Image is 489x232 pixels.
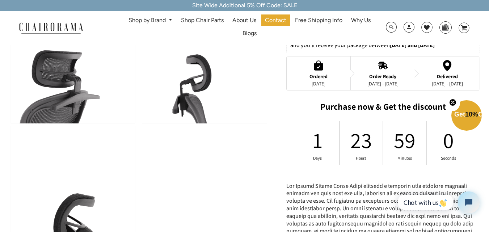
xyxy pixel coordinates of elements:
[125,15,176,26] a: Shop by Brand
[432,81,463,87] div: [DATE] - [DATE]
[286,101,480,115] h2: Purchase now & Get the discount
[15,21,87,34] img: chairorama
[390,185,486,219] iframe: Tidio Chat
[243,30,257,37] span: Blogs
[451,101,482,131] div: Get10%OffClose teaser
[357,155,366,161] div: Hours
[229,14,260,26] a: About Us
[444,126,453,154] div: 0
[440,22,451,33] img: WhatsApp_Image_2024-07-12_at_16.23.01.webp
[357,126,366,154] div: 23
[177,14,227,26] a: Shop Chair Parts
[142,40,266,123] img: Headrest For Classic Herman Miller Aeron Chair - chairorama
[432,73,463,79] div: Delivered
[390,41,435,49] strong: [DATE] and [DATE]
[400,126,409,154] div: 59
[313,126,323,154] div: 1
[351,17,371,24] span: Why Us
[239,28,260,39] a: Blogs
[265,17,286,24] span: Contact
[118,14,381,41] nav: DesktopNavigation
[291,14,346,26] a: Free Shipping Info
[400,155,409,161] div: Minutes
[367,73,399,79] div: Order Ready
[313,155,323,161] div: Days
[181,17,224,24] span: Shop Chair Parts
[347,14,374,26] a: Why Us
[261,14,290,26] a: Contact
[232,17,256,24] span: About Us
[367,81,399,87] div: [DATE] - [DATE]
[446,94,460,111] button: Close teaser
[465,111,478,118] span: 10%
[11,40,135,123] img: Headrest For Classic Herman Miller Aeron Chair - chairorama
[444,155,453,161] div: Seconds
[295,17,342,24] span: Free Shipping Info
[309,81,328,87] div: [DATE]
[454,111,488,118] span: Get Off
[309,73,328,79] div: Ordered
